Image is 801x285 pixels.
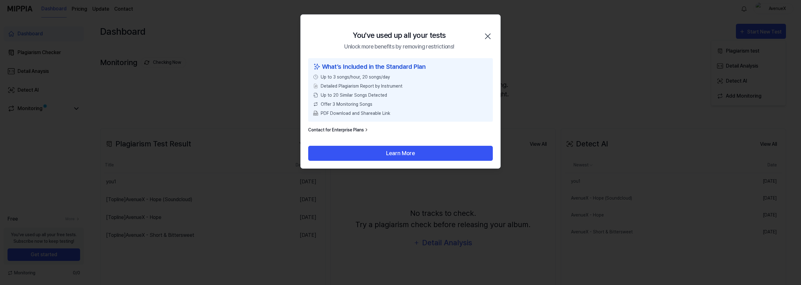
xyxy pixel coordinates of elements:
span: Detailed Plagiarism Report by Instrument [321,83,402,89]
div: What’s Included in the Standard Plan [313,62,488,71]
div: You've used up all your tests [353,30,446,41]
a: Contact for Enterprise Plans [308,127,369,133]
span: Up to 3 songs/hour, 20 songs/day [321,74,390,80]
span: PDF Download and Shareable Link [321,110,390,117]
img: sparkles icon [313,62,321,71]
img: PDF Download [313,111,318,116]
button: Learn More [308,146,493,161]
span: Up to 20 Similar Songs Detected [321,92,387,99]
img: File Select [313,84,318,89]
div: Unlock more benefits by removing restrictions! [344,42,454,51]
span: Offer 3 Monitoring Songs [321,101,372,108]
